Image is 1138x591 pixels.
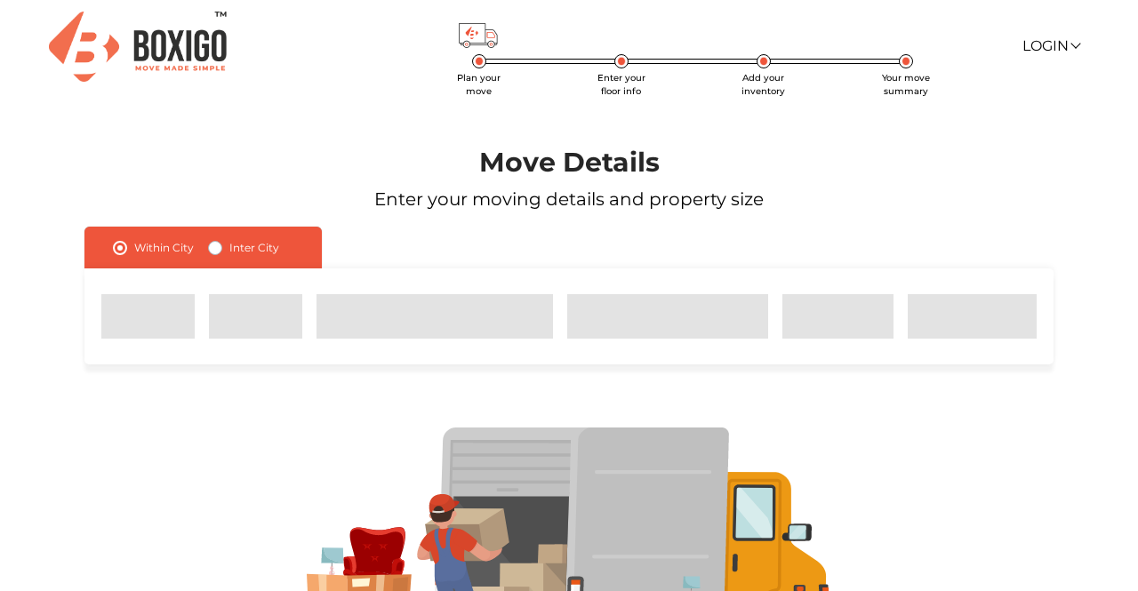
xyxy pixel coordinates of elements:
[45,186,1093,212] p: Enter your moving details and property size
[741,72,785,97] span: Add your inventory
[49,12,227,82] img: Boxigo
[134,237,194,259] label: Within City
[597,72,645,97] span: Enter your floor info
[45,147,1093,179] h1: Move Details
[229,237,279,259] label: Inter City
[882,72,930,97] span: Your move summary
[457,72,501,97] span: Plan your move
[1022,37,1079,54] a: Login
